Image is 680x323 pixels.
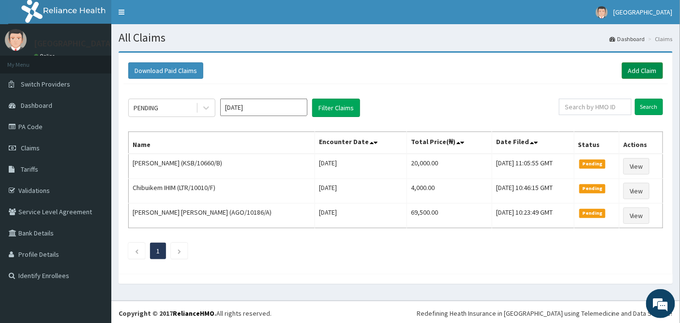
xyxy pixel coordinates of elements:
[492,154,574,179] td: [DATE] 11:05:55 GMT
[159,5,182,28] div: Minimize live chat window
[21,101,52,110] span: Dashboard
[596,6,608,18] img: User Image
[579,209,606,218] span: Pending
[579,184,606,193] span: Pending
[622,62,663,79] a: Add Claim
[407,154,492,179] td: 20,000.00
[614,8,673,16] span: [GEOGRAPHIC_DATA]
[18,48,39,73] img: d_794563401_company_1708531726252_794563401
[128,62,203,79] button: Download Paid Claims
[220,99,307,116] input: Select Month and Year
[312,99,360,117] button: Filter Claims
[609,35,645,43] a: Dashboard
[623,183,650,199] a: View
[620,132,663,154] th: Actions
[21,80,70,88] span: Switch Providers
[315,179,407,204] td: [DATE]
[134,103,158,113] div: PENDING
[492,204,574,228] td: [DATE] 10:23:49 GMT
[635,99,663,115] input: Search
[50,54,163,67] div: Chat with us now
[129,179,315,204] td: Chibuikem IHIM (LTR/10010/F)
[623,158,650,175] a: View
[177,247,181,255] a: Next page
[21,144,40,152] span: Claims
[315,132,407,154] th: Encounter Date
[21,165,38,174] span: Tariffs
[34,53,57,59] a: Online
[407,132,492,154] th: Total Price(₦)
[129,154,315,179] td: [PERSON_NAME] (KSB/10660/B)
[315,154,407,179] td: [DATE]
[646,35,673,43] li: Claims
[492,132,574,154] th: Date Filed
[129,132,315,154] th: Name
[492,179,574,204] td: [DATE] 10:46:15 GMT
[5,218,184,252] textarea: Type your message and hit 'Enter'
[579,160,606,168] span: Pending
[173,309,214,318] a: RelianceHMO
[407,204,492,228] td: 69,500.00
[34,39,114,48] p: [GEOGRAPHIC_DATA]
[559,99,632,115] input: Search by HMO ID
[119,31,673,44] h1: All Claims
[119,309,216,318] strong: Copyright © 2017 .
[574,132,619,154] th: Status
[315,204,407,228] td: [DATE]
[623,207,650,224] a: View
[5,29,27,51] img: User Image
[135,247,139,255] a: Previous page
[417,308,673,318] div: Redefining Heath Insurance in [GEOGRAPHIC_DATA] using Telemedicine and Data Science!
[156,247,160,255] a: Page 1 is your current page
[129,204,315,228] td: [PERSON_NAME] [PERSON_NAME] (AGO/10186/A)
[407,179,492,204] td: 4,000.00
[56,99,134,196] span: We're online!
